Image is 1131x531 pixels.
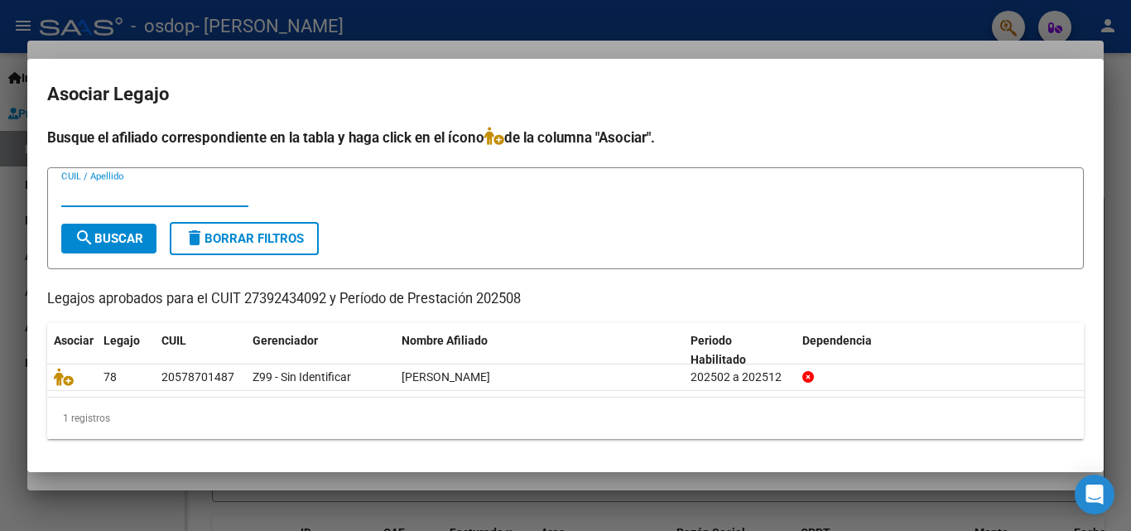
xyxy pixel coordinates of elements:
span: 78 [103,370,117,384]
datatable-header-cell: Gerenciador [246,323,395,378]
button: Borrar Filtros [170,222,319,255]
datatable-header-cell: Asociar [47,323,97,378]
span: Z99 - Sin Identificar [253,370,351,384]
span: Asociar [54,334,94,347]
mat-icon: delete [185,228,205,248]
p: Legajos aprobados para el CUIT 27392434092 y Período de Prestación 202508 [47,289,1084,310]
span: Nombre Afiliado [402,334,488,347]
span: Dependencia [802,334,872,347]
span: Legajo [103,334,140,347]
h2: Asociar Legajo [47,79,1084,110]
div: Open Intercom Messenger [1075,475,1114,514]
span: GOMEZ AUGUSTO [402,370,490,384]
datatable-header-cell: Dependencia [796,323,1085,378]
button: Buscar [61,224,156,253]
span: Buscar [75,231,143,246]
span: Borrar Filtros [185,231,304,246]
mat-icon: search [75,228,94,248]
div: 202502 a 202512 [691,368,789,387]
div: 1 registros [47,398,1084,439]
h4: Busque el afiliado correspondiente en la tabla y haga click en el ícono de la columna "Asociar". [47,127,1084,148]
datatable-header-cell: Nombre Afiliado [395,323,684,378]
span: Periodo Habilitado [691,334,746,366]
span: CUIL [161,334,186,347]
datatable-header-cell: CUIL [155,323,246,378]
datatable-header-cell: Periodo Habilitado [684,323,796,378]
div: 20578701487 [161,368,234,387]
span: Gerenciador [253,334,318,347]
datatable-header-cell: Legajo [97,323,155,378]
